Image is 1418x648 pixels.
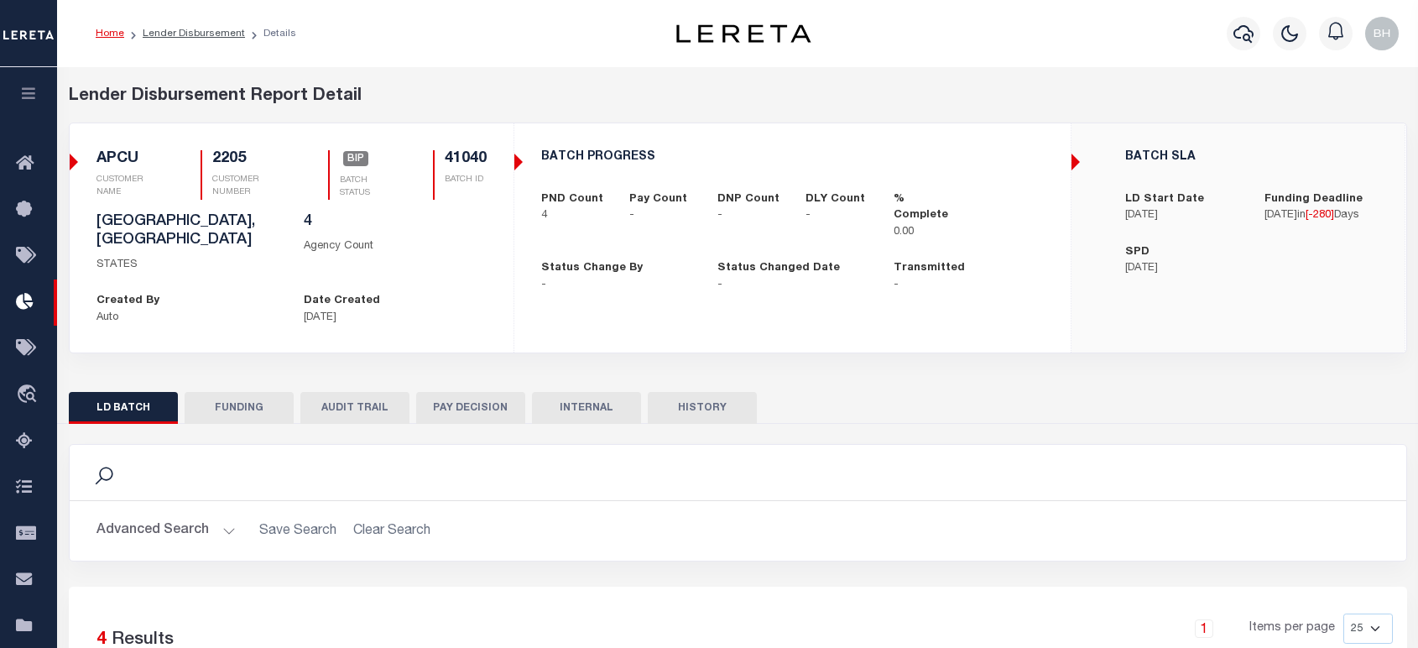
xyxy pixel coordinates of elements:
p: - [717,277,868,294]
label: Date Created [304,293,380,310]
p: - [717,207,780,224]
h5: 4 [304,213,487,232]
p: - [629,207,692,224]
label: Status Change By [541,260,643,277]
label: SPD [1125,244,1150,261]
label: Pay Count [629,191,687,208]
p: [DATE] [304,310,487,327]
a: BIP [343,152,368,167]
label: LD Start Date [1125,191,1204,208]
h5: [GEOGRAPHIC_DATA],[GEOGRAPHIC_DATA] [96,213,279,250]
p: [DATE] [1125,207,1239,224]
button: FUNDING [185,392,294,424]
span: Items per page [1249,619,1335,638]
img: logo-dark.svg [676,24,811,43]
span: [ ] [1306,210,1334,221]
li: Details [245,26,296,41]
p: 4 [541,207,604,224]
button: LD BATCH [69,392,178,424]
span: -280 [1308,210,1331,221]
span: BIP [343,151,368,166]
h5: APCU [96,150,160,169]
p: - [894,277,1045,294]
label: DNP Count [717,191,779,208]
a: 1 [1195,619,1213,638]
button: HISTORY [648,392,757,424]
label: % Complete [894,191,957,224]
label: DLY Count [805,191,865,208]
p: 0.00 [894,224,957,241]
p: BATCH STATUS [340,175,393,200]
a: Home [96,29,124,39]
label: Transmitted [894,260,965,277]
p: [DATE] [1125,260,1239,277]
button: INTERNAL [532,392,641,424]
p: - [541,277,692,294]
button: AUDIT TRAIL [300,392,409,424]
button: Advanced Search [96,515,236,547]
span: [DATE] [1264,210,1297,221]
p: CUSTOMER NUMBER [212,174,288,199]
p: BATCH ID [445,174,487,186]
p: STATES [96,257,279,274]
p: Auto [96,310,279,327]
a: Lender Disbursement [143,29,245,39]
button: PAY DECISION [416,392,525,424]
label: Status Changed Date [717,260,840,277]
p: CUSTOMER NAME [96,174,160,199]
h5: BATCH PROGRESS [541,150,1044,165]
label: Created By [96,293,159,310]
p: in Days [1264,207,1379,224]
p: Agency Count [304,238,487,255]
div: Lender Disbursement Report Detail [69,84,1407,109]
img: svg+xml;base64,PHN2ZyB4bWxucz0iaHR0cDovL3d3dy53My5vcmcvMjAwMC9zdmciIHBvaW50ZXItZXZlbnRzPSJub25lIi... [1365,17,1399,50]
label: Funding Deadline [1264,191,1363,208]
h5: BATCH SLA [1125,150,1378,165]
p: - [805,207,868,224]
i: travel_explore [16,384,43,406]
label: PND Count [541,191,603,208]
h5: 2205 [212,150,288,169]
h5: 41040 [445,150,487,169]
